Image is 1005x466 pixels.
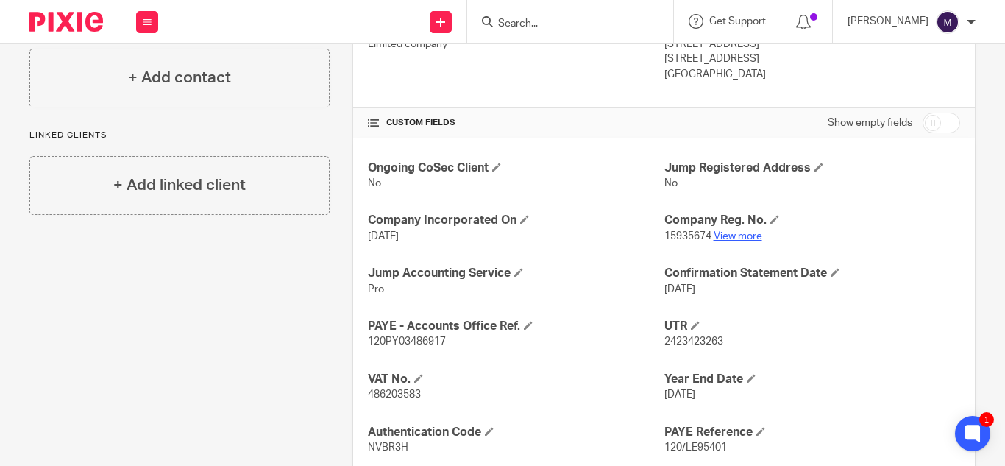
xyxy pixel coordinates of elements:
[936,10,959,34] img: svg%3E
[664,231,711,241] span: 15935674
[664,372,960,387] h4: Year End Date
[664,266,960,281] h4: Confirmation Statement Date
[368,266,664,281] h4: Jump Accounting Service
[29,130,330,141] p: Linked clients
[368,442,408,453] span: NVBR3H
[664,67,960,82] p: [GEOGRAPHIC_DATA]
[664,52,960,66] p: [STREET_ADDRESS]
[664,319,960,334] h4: UTR
[368,160,664,176] h4: Ongoing CoSec Client
[848,14,928,29] p: [PERSON_NAME]
[368,389,421,400] span: 486203583
[368,213,664,228] h4: Company Incorporated On
[828,116,912,130] label: Show empty fields
[664,425,960,440] h4: PAYE Reference
[664,160,960,176] h4: Jump Registered Address
[664,37,960,52] p: [STREET_ADDRESS]
[368,117,664,129] h4: CUSTOM FIELDS
[368,425,664,440] h4: Authentication Code
[497,18,629,31] input: Search
[368,319,664,334] h4: PAYE - Accounts Office Ref.
[113,174,246,197] h4: + Add linked client
[368,178,381,188] span: No
[664,178,678,188] span: No
[368,37,664,52] p: Limited company
[664,442,727,453] span: 120/LE95401
[979,412,994,427] div: 1
[664,284,695,294] span: [DATE]
[664,336,723,347] span: 2423423263
[714,231,762,241] a: View more
[368,231,399,241] span: [DATE]
[664,213,960,228] h4: Company Reg. No.
[368,284,384,294] span: Pro
[368,336,446,347] span: 120PY03486917
[664,389,695,400] span: [DATE]
[368,372,664,387] h4: VAT No.
[709,16,766,27] span: Get Support
[128,66,231,89] h4: + Add contact
[29,12,103,32] img: Pixie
